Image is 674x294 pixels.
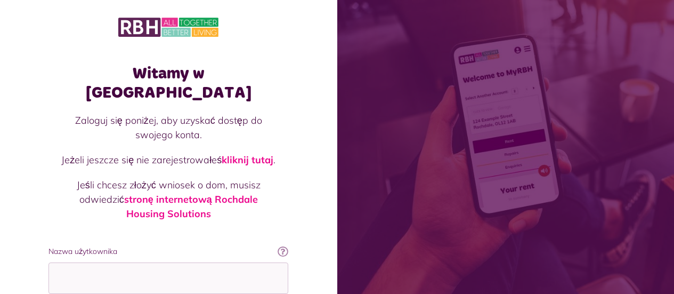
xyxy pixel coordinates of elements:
[75,114,262,141] font: Zaloguj się poniżej, aby uzyskać dostęp do swojego konta.
[61,154,222,166] font: Jeżeli jeszcze się nie zarejestrowałeś
[222,154,273,166] a: kliknij tutaj
[77,179,261,205] font: Jeśli chcesz złożyć wniosek o dom, musisz odwiedzić
[273,154,275,166] font: .
[48,247,117,256] font: Nazwa użytkownika
[124,193,258,220] a: stronę internetową Rochdale Housing Solutions
[118,16,218,38] img: MyRBH
[86,66,251,101] font: Witamy w [GEOGRAPHIC_DATA]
